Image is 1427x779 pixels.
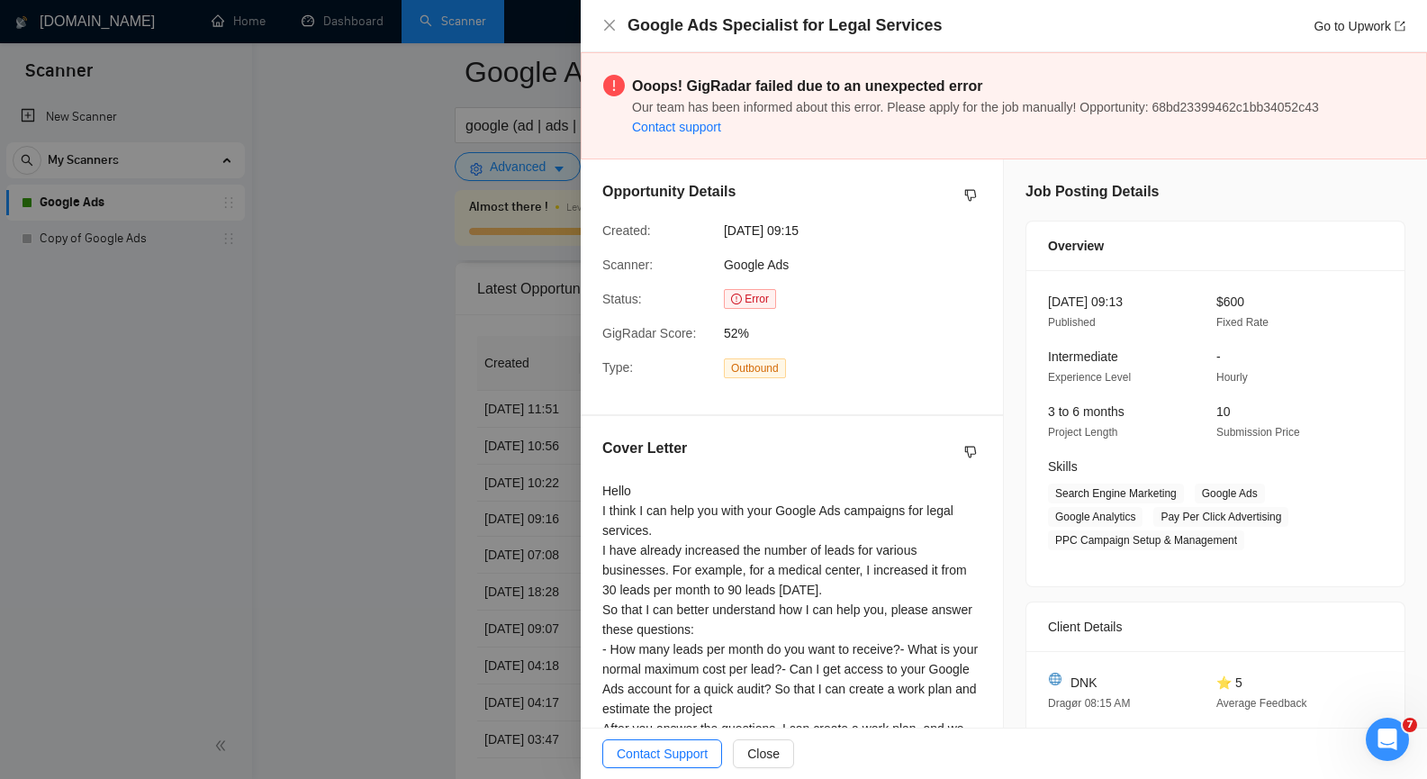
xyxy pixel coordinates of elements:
a: Go to Upworkexport [1314,19,1405,33]
span: Status: [602,292,642,306]
span: PPC Campaign Setup & Management [1048,530,1244,550]
span: dislike [964,445,977,459]
span: Submission Price [1216,426,1300,439]
div: Client Details [1048,602,1383,651]
span: export [1395,21,1405,32]
span: GigRadar Score: [602,326,696,340]
span: Skills [1048,459,1078,474]
span: Created: [602,223,651,238]
span: Hourly [1216,371,1248,384]
span: exclamation-circle [603,75,625,96]
span: $600 [1216,294,1244,309]
span: Outbound [724,358,786,378]
iframe: Intercom live chat [1366,718,1409,761]
span: Project Length [1048,426,1117,439]
span: exclamation-circle [731,294,742,304]
button: Close [733,739,794,768]
span: close [602,18,617,32]
span: Average Feedback [1216,697,1307,710]
span: Contact Support [617,744,708,764]
span: Published [1048,316,1096,329]
span: Type: [602,360,633,375]
span: DNK [1070,673,1097,693]
span: Pay Per Click Advertising [1153,507,1288,527]
span: Error [724,289,776,309]
span: Our team has been informed about this error. Please apply for the job manually! Opportunity: 68bd... [632,100,1319,114]
h5: Cover Letter [602,438,687,459]
a: Contact support [632,120,721,134]
strong: Ooops! GigRadar failed due to an unexpected error [632,78,982,94]
h4: Google Ads Specialist for Legal Services [628,14,942,37]
span: dislike [964,188,977,203]
span: 52% [724,323,994,343]
button: dislike [960,441,981,463]
img: 🌐 [1049,673,1061,685]
span: Dragør 08:15 AM [1048,697,1130,710]
span: Fixed Rate [1216,316,1269,329]
h5: Job Posting Details [1025,181,1159,203]
span: Google Ads [724,258,789,272]
span: [DATE] 09:13 [1048,294,1123,309]
button: Close [602,18,617,33]
span: Google Analytics [1048,507,1143,527]
span: Google Ads [1195,484,1265,503]
h5: Opportunity Details [602,181,736,203]
span: Overview [1048,236,1104,256]
span: Experience Level [1048,371,1131,384]
span: 3 to 6 months [1048,404,1124,419]
span: Intermediate [1048,349,1118,364]
span: - [1216,349,1221,364]
span: Scanner: [602,258,653,272]
span: Search Engine Marketing [1048,484,1184,503]
span: [DATE] 09:15 [724,221,994,240]
button: dislike [960,185,981,206]
span: ⭐ 5 [1216,675,1242,690]
span: Close [747,744,780,764]
span: 10 [1216,404,1231,419]
span: 7 [1403,718,1417,732]
button: Contact Support [602,739,722,768]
